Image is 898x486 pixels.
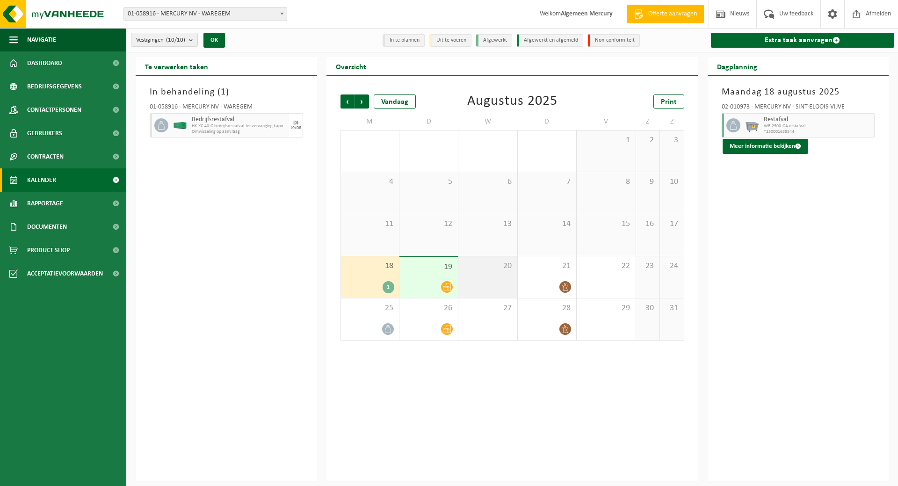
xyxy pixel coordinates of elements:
span: 14 [522,219,572,229]
a: Extra taak aanvragen [711,33,895,48]
span: Gebruikers [27,122,62,145]
span: 27 [463,303,512,313]
div: 02-010973 - MERCURY NV - SINT-ELOOIS-VIJVE [722,104,875,113]
h3: Maandag 18 augustus 2025 [722,85,875,99]
span: 21 [522,261,572,271]
span: WB-2500-GA restafval [764,123,872,129]
span: 26 [404,303,453,313]
span: 17 [665,219,679,229]
span: 22 [581,261,630,271]
button: Meer informatie bekijken [723,139,808,154]
span: 8 [581,177,630,187]
span: 29 [581,303,630,313]
a: Offerte aanvragen [627,5,704,23]
span: Vorige [340,94,355,109]
img: WB-2500-GAL-GY-01 [745,118,759,132]
strong: Algemeen Mercury [561,10,613,17]
h2: Dagplanning [708,57,767,75]
td: W [458,113,517,130]
span: Bedrijfsgegevens [27,75,82,98]
div: 19/08 [290,126,301,131]
h2: Overzicht [326,57,376,75]
span: Dashboard [27,51,62,75]
span: Navigatie [27,28,56,51]
span: 19 [404,262,453,272]
li: In te plannen [383,34,425,47]
span: 16 [641,219,655,229]
span: 01-058916 - MERCURY NV - WAREGEM [124,7,287,21]
span: 28 [522,303,572,313]
span: 23 [641,261,655,271]
li: Non-conformiteit [588,34,640,47]
span: 30 [641,303,655,313]
span: 11 [346,219,394,229]
span: Contracten [27,145,64,168]
span: 9 [641,177,655,187]
td: D [518,113,577,130]
span: 1 [221,87,226,97]
span: 01-058916 - MERCURY NV - WAREGEM [123,7,287,21]
span: 31 [665,303,679,313]
span: 7 [522,177,572,187]
div: 01-058916 - MERCURY NV - WAREGEM [150,104,303,113]
li: Uit te voeren [429,34,471,47]
span: Bedrijfsrestafval [192,116,287,123]
span: 25 [346,303,394,313]
span: 24 [665,261,679,271]
span: 5 [404,177,453,187]
h3: In behandeling ( ) [150,85,303,99]
span: Contactpersonen [27,98,81,122]
span: 10 [665,177,679,187]
span: Rapportage [27,192,63,215]
span: 6 [463,177,512,187]
span: T250001635544 [764,129,872,135]
span: 13 [463,219,512,229]
td: Z [660,113,684,130]
td: V [577,113,636,130]
span: HK-XC-40-G bedrijfsrestafval-ter vervanging kapotte pers [192,123,287,129]
span: 12 [404,219,453,229]
span: Offerte aanvragen [646,9,699,19]
div: 1 [383,281,394,293]
h2: Te verwerken taken [136,57,217,75]
div: DI [293,120,298,126]
span: Kalender [27,168,56,192]
span: Print [661,98,677,106]
td: M [340,113,399,130]
span: 15 [581,219,630,229]
span: Acceptatievoorwaarden [27,262,103,285]
button: OK [203,33,225,48]
count: (10/10) [166,37,185,43]
div: Augustus 2025 [467,94,558,109]
span: 3 [665,135,679,145]
span: 4 [346,177,394,187]
td: Z [636,113,660,130]
span: Restafval [764,116,872,123]
a: Print [653,94,684,109]
span: Volgende [355,94,369,109]
span: 1 [581,135,630,145]
div: Vandaag [374,94,416,109]
span: Product Shop [27,239,70,262]
span: 2 [641,135,655,145]
span: Omwisseling op aanvraag [192,129,287,135]
span: 18 [346,261,394,271]
td: D [399,113,458,130]
span: Documenten [27,215,67,239]
li: Afgewerkt [476,34,512,47]
button: Vestigingen(10/10) [131,33,198,47]
li: Afgewerkt en afgemeld [517,34,583,47]
span: 20 [463,261,512,271]
span: Vestigingen [136,33,185,47]
img: HK-XC-40-GN-00 [173,122,187,129]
